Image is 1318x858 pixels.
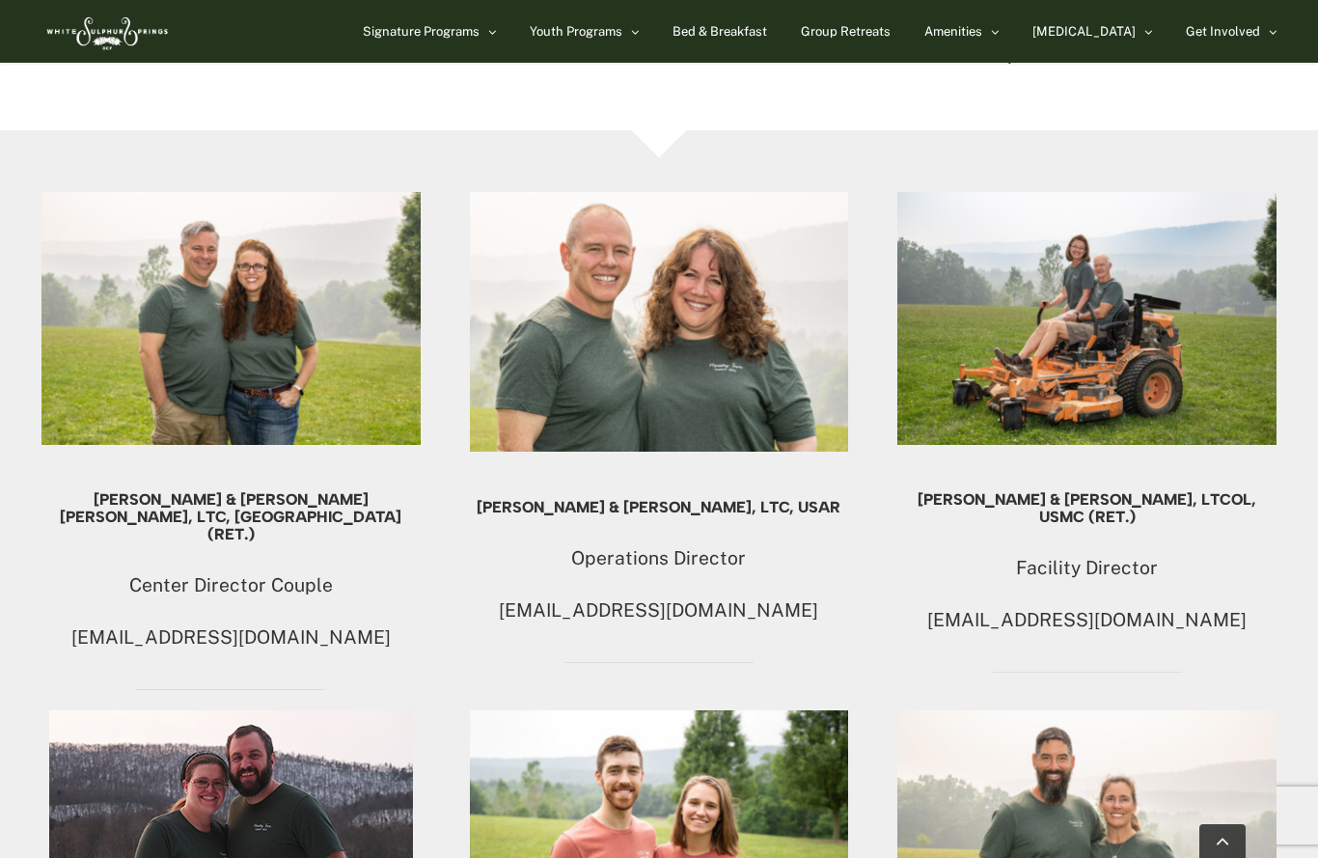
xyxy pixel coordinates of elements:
p: [EMAIL_ADDRESS][DOMAIN_NAME] [470,595,849,627]
span: Get Involved [1186,25,1260,38]
img: 230629_3885 [897,192,1277,445]
span: Amenities [924,25,982,38]
span: Youth Programs [530,25,622,38]
img: White Sulphur Springs Logo [41,5,171,58]
h5: [PERSON_NAME] & [PERSON_NAME], LtCol, USMC (Ret.) [897,491,1277,526]
p: Center Director Couple [41,569,421,602]
span: Signature Programs [363,25,480,38]
p: Facility Director [897,552,1277,585]
h5: [PERSON_NAME] & [PERSON_NAME] [PERSON_NAME], LTC, [GEOGRAPHIC_DATA] (Ret.) [41,491,421,543]
span: [MEDICAL_DATA] [1032,25,1136,38]
p: [EMAIL_ADDRESS][DOMAIN_NAME] [41,622,421,654]
span: Bed & Breakfast [673,25,767,38]
span: Group Retreats [801,25,891,38]
h5: [PERSON_NAME] & [PERSON_NAME], LTC, USAR [470,499,849,516]
p: Operations Director [470,542,849,575]
img: 230629_3895 [470,192,849,453]
p: [EMAIL_ADDRESS][DOMAIN_NAME] [897,604,1277,637]
img: 230629_3890 [41,192,421,445]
